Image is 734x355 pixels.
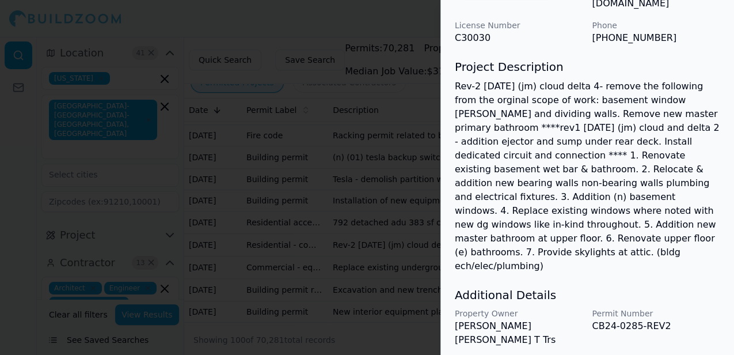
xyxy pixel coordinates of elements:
p: [PHONE_NUMBER] [592,31,721,45]
p: Phone [592,20,721,31]
p: Permit Number [592,308,721,319]
h3: Additional Details [455,287,720,303]
p: C30030 [455,31,583,45]
p: Property Owner [455,308,583,319]
p: License Number [455,20,583,31]
p: [PERSON_NAME] [PERSON_NAME] T Trs [455,319,583,347]
h3: Project Description [455,59,720,75]
p: CB24-0285-REV2 [592,319,721,333]
p: Rev-2 [DATE] (jm) cloud delta 4- remove the following from the orginal scope of work: basement wi... [455,80,720,273]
